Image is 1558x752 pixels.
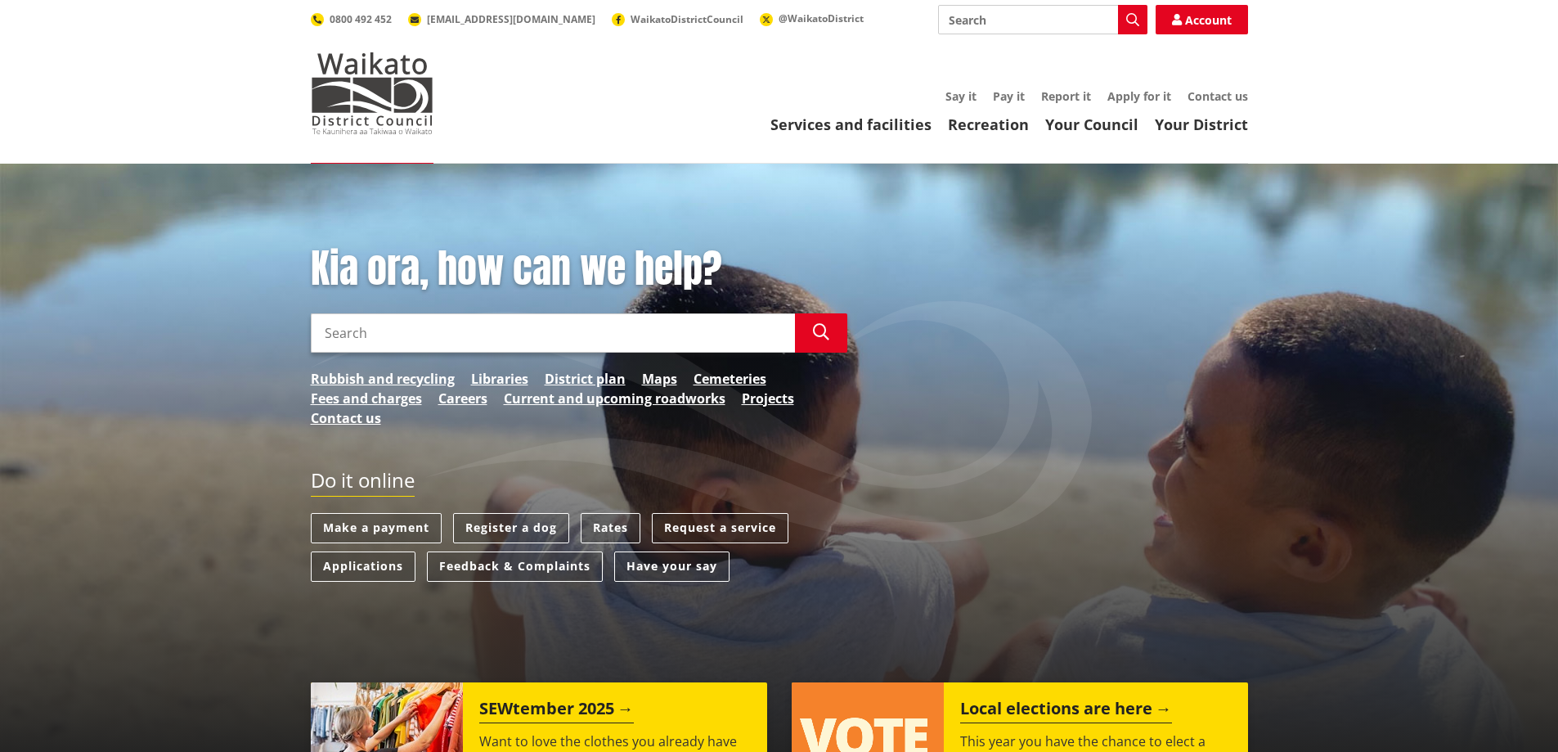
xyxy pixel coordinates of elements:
[471,369,528,389] a: Libraries
[545,369,626,389] a: District plan
[779,11,864,25] span: @WaikatoDistrict
[311,408,381,428] a: Contact us
[311,389,422,408] a: Fees and charges
[760,11,864,25] a: @WaikatoDistrict
[1156,5,1248,34] a: Account
[770,115,932,134] a: Services and facilities
[311,552,415,582] a: Applications
[1041,88,1091,104] a: Report it
[652,513,788,543] a: Request a service
[948,115,1029,134] a: Recreation
[311,12,392,26] a: 0800 492 452
[311,513,442,543] a: Make a payment
[408,12,595,26] a: [EMAIL_ADDRESS][DOMAIN_NAME]
[612,12,743,26] a: WaikatoDistrictCouncil
[311,369,455,389] a: Rubbish and recycling
[945,88,977,104] a: Say it
[311,52,433,134] img: Waikato District Council - Te Kaunihera aa Takiwaa o Waikato
[742,389,794,408] a: Projects
[453,513,569,543] a: Register a dog
[330,12,392,26] span: 0800 492 452
[1188,88,1248,104] a: Contact us
[311,469,415,498] h2: Do it online
[960,699,1172,723] h2: Local elections are here
[1155,115,1248,134] a: Your District
[479,699,634,723] h2: SEWtember 2025
[581,513,640,543] a: Rates
[993,88,1025,104] a: Pay it
[1107,88,1171,104] a: Apply for it
[694,369,766,389] a: Cemeteries
[438,389,487,408] a: Careers
[614,552,730,582] a: Have your say
[631,12,743,26] span: WaikatoDistrictCouncil
[938,5,1147,34] input: Search input
[642,369,677,389] a: Maps
[1045,115,1138,134] a: Your Council
[311,313,795,353] input: Search input
[504,389,725,408] a: Current and upcoming roadworks
[427,12,595,26] span: [EMAIL_ADDRESS][DOMAIN_NAME]
[427,552,603,582] a: Feedback & Complaints
[311,245,847,293] h1: Kia ora, how can we help?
